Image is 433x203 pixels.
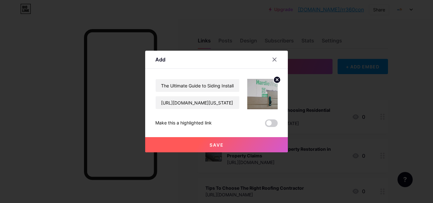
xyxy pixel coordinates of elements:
[247,79,278,109] img: link_thumbnail
[156,96,239,109] input: URL
[210,142,224,148] span: Save
[155,56,165,63] div: Add
[156,79,239,92] input: Title
[145,137,288,152] button: Save
[155,119,212,127] div: Make this a highlighted link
